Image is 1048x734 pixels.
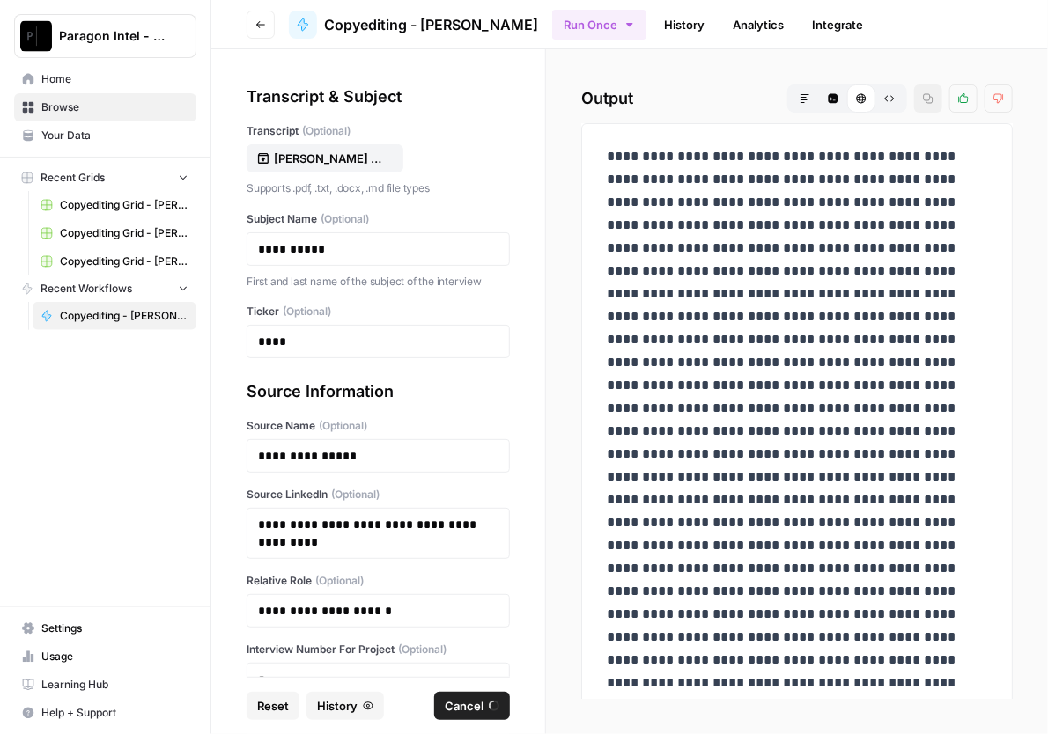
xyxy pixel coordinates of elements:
[14,275,196,302] button: Recent Workflows
[14,699,196,727] button: Help + Support
[247,211,510,227] label: Subject Name
[321,211,369,227] span: (Optional)
[247,144,403,172] button: [PERSON_NAME] #5_Murano Raw Transcript.docx
[247,642,510,657] label: Interview Number For Project
[59,27,166,45] span: Paragon Intel - Copyediting
[331,487,380,503] span: (Optional)
[289,11,538,39] a: Copyediting - [PERSON_NAME]
[247,418,510,434] label: Source Name
[324,14,538,35] span: Copyediting - [PERSON_NAME]
[41,620,188,636] span: Settings
[60,308,188,324] span: Copyediting - [PERSON_NAME]
[41,99,188,115] span: Browse
[60,197,188,213] span: Copyediting Grid - [PERSON_NAME]
[434,692,510,720] button: Cancel
[14,14,196,58] button: Workspace: Paragon Intel - Copyediting
[14,121,196,150] a: Your Data
[552,10,646,40] button: Run Once
[60,225,188,241] span: Copyediting Grid - [PERSON_NAME]
[41,705,188,721] span: Help + Support
[33,247,196,275] a: Copyediting Grid - [PERSON_NAME]
[14,65,196,93] a: Home
[315,573,364,589] span: (Optional)
[274,150,387,167] p: [PERSON_NAME] #5_Murano Raw Transcript.docx
[722,11,794,39] a: Analytics
[653,11,715,39] a: History
[41,71,188,87] span: Home
[306,692,384,720] button: History
[60,253,188,269] span: Copyediting Grid - [PERSON_NAME]
[247,379,510,404] div: Source Information
[398,642,447,657] span: (Optional)
[283,304,331,319] span: (Optional)
[33,219,196,247] a: Copyediting Grid - [PERSON_NAME]
[247,273,510,290] p: First and last name of the subject of the interview
[14,614,196,642] a: Settings
[14,671,196,699] a: Learning Hub
[14,93,196,121] a: Browse
[20,20,52,52] img: Paragon Intel - Copyediting Logo
[41,170,105,186] span: Recent Grids
[247,573,510,589] label: Relative Role
[247,487,510,503] label: Source LinkedIn
[257,697,289,715] span: Reset
[247,692,299,720] button: Reset
[247,180,510,197] p: Supports .pdf, .txt, .docx, .md file types
[247,84,510,109] div: Transcript & Subject
[41,128,188,143] span: Your Data
[41,677,188,693] span: Learning Hub
[302,123,351,139] span: (Optional)
[317,697,358,715] span: History
[581,84,1013,113] h2: Output
[14,165,196,191] button: Recent Grids
[445,697,483,715] span: Cancel
[319,418,367,434] span: (Optional)
[801,11,874,39] a: Integrate
[247,304,510,319] label: Ticker
[41,281,132,297] span: Recent Workflows
[14,642,196,671] a: Usage
[33,302,196,330] a: Copyediting - [PERSON_NAME]
[41,649,188,664] span: Usage
[33,191,196,219] a: Copyediting Grid - [PERSON_NAME]
[247,123,510,139] label: Transcript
